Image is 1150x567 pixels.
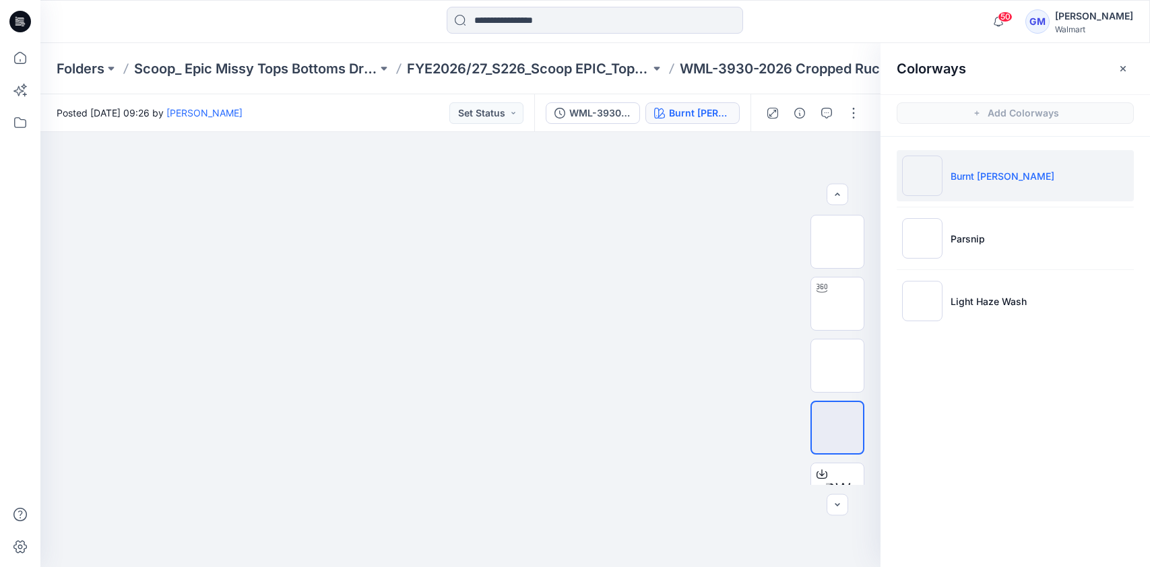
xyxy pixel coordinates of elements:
button: Burnt [PERSON_NAME] [645,102,740,124]
a: Folders [57,59,104,78]
img: Burnt Rosemary [902,156,943,196]
a: Scoop_ Epic Missy Tops Bottoms Dress [134,59,377,78]
div: GM [1025,9,1050,34]
a: [PERSON_NAME] [166,107,243,119]
span: 50 [998,11,1013,22]
span: BW [825,477,851,502]
p: Light Haze Wash [951,294,1027,308]
p: WML-3930-2026 Cropped Ruched Jacket [680,59,923,78]
img: Parsnip [902,218,943,259]
div: Burnt Rosemary [669,106,731,121]
p: Burnt [PERSON_NAME] [951,169,1054,183]
button: Details [789,102,810,124]
span: Posted [DATE] 09:26 by [57,106,243,120]
h2: Colorways [897,61,966,77]
div: [PERSON_NAME] [1055,8,1133,24]
img: Light Haze Wash [902,281,943,321]
div: WML-3930-2026_Rev1_Cropped Jacket_Full Colorway [569,106,631,121]
div: Walmart [1055,24,1133,34]
button: WML-3930-2026_Rev1_Cropped Jacket_Full Colorway [546,102,640,124]
p: Parsnip [951,232,985,246]
a: FYE2026/27_S226_Scoop EPIC_Top & Bottom [407,59,650,78]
